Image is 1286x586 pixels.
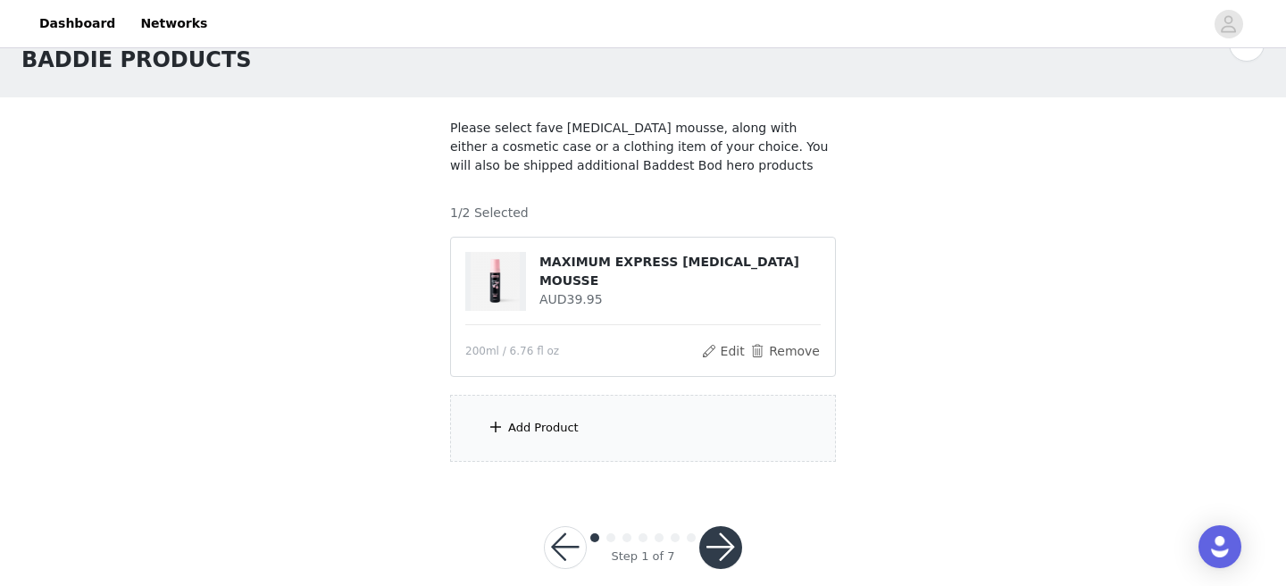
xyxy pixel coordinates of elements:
div: Step 1 of 7 [611,548,674,565]
p: Please select fave [MEDICAL_DATA] mousse, along with either a cosmetic case or a clothing item of... [450,119,836,175]
div: avatar [1220,10,1237,38]
img: MAXIMUM EXPRESS TANNING MOUSSE [471,252,520,311]
div: Add Product [508,419,579,437]
div: Open Intercom Messenger [1198,525,1241,568]
a: Dashboard [29,4,126,44]
button: Edit [700,340,746,362]
h4: 1/2 Selected [450,204,529,222]
h1: BADDIE PRODUCTS [21,44,252,76]
a: Networks [129,4,218,44]
button: Remove [749,340,821,362]
span: 200ml / 6.76 fl oz [465,343,559,359]
h4: MAXIMUM EXPRESS [MEDICAL_DATA] MOUSSE [539,253,821,290]
h4: AUD39.95 [539,290,821,309]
